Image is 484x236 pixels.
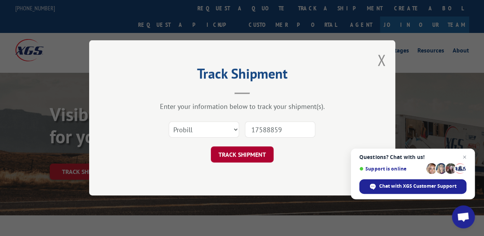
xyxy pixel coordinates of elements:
[245,122,315,138] input: Number(s)
[127,102,357,111] div: Enter your information below to track your shipment(s).
[379,183,456,190] span: Chat with XGS Customer Support
[377,50,386,70] button: Close modal
[452,205,475,228] a: Open chat
[211,147,274,163] button: TRACK SHIPMENT
[359,179,466,194] span: Chat with XGS Customer Support
[359,154,466,160] span: Questions? Chat with us!
[359,166,424,172] span: Support is online
[127,68,357,83] h2: Track Shipment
